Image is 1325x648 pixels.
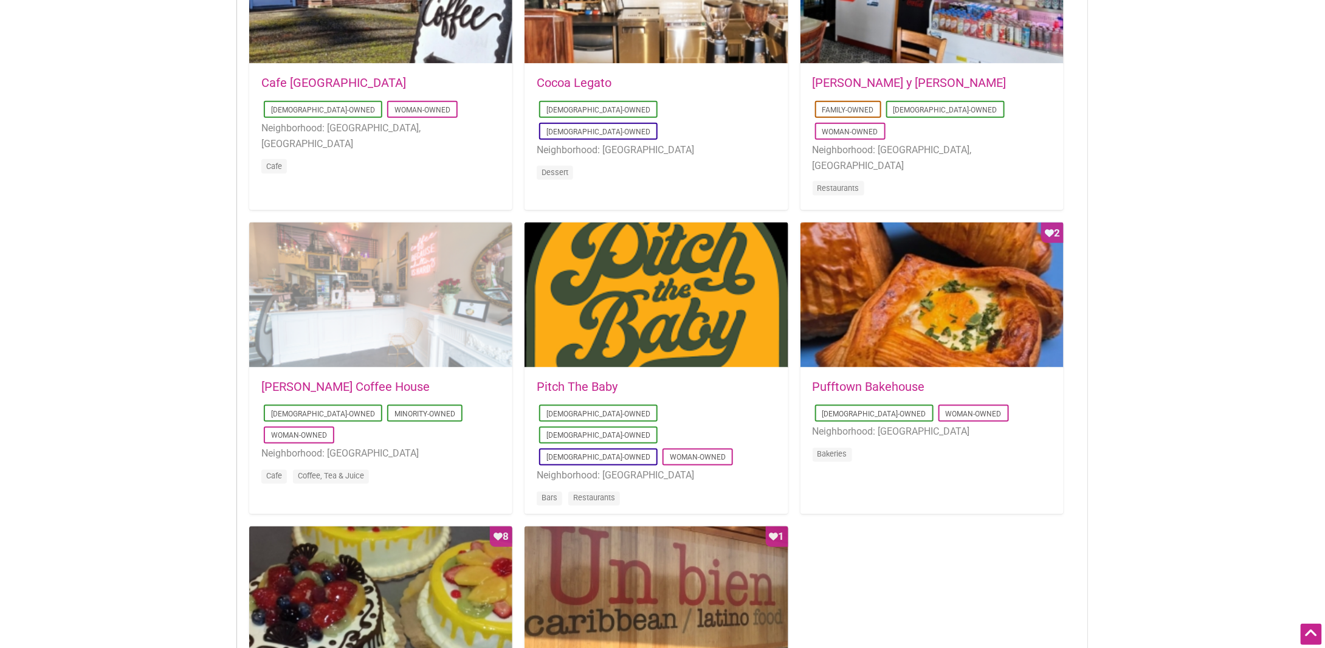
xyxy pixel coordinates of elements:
a: Cafe [266,472,282,481]
a: Woman-Owned [271,432,327,440]
a: Cafe [266,162,282,171]
a: Cafe [GEOGRAPHIC_DATA] [261,75,406,90]
a: Woman-Owned [670,453,726,462]
a: [DEMOGRAPHIC_DATA]-Owned [271,410,375,418]
a: [DEMOGRAPHIC_DATA]-Owned [546,432,650,440]
li: Neighborhood: [GEOGRAPHIC_DATA] [537,142,776,158]
a: [DEMOGRAPHIC_DATA]-Owned [271,106,375,114]
li: Neighborhood: [GEOGRAPHIC_DATA] [813,424,1051,440]
a: Pitch The Baby [537,379,618,394]
a: [DEMOGRAPHIC_DATA]-Owned [546,453,650,462]
li: Neighborhood: [GEOGRAPHIC_DATA], [GEOGRAPHIC_DATA] [813,142,1051,173]
a: Restaurants [573,494,615,503]
a: Pufftown Bakehouse [813,379,925,394]
a: Woman-Owned [822,128,878,136]
a: [DEMOGRAPHIC_DATA]-Owned [893,106,997,114]
a: Bars [542,494,557,503]
a: [PERSON_NAME] y [PERSON_NAME] [813,75,1007,90]
a: [DEMOGRAPHIC_DATA]-Owned [546,106,650,114]
li: Neighborhood: [GEOGRAPHIC_DATA] [537,468,776,484]
a: Restaurants [817,184,859,193]
a: Woman-Owned [946,410,1002,418]
a: [DEMOGRAPHIC_DATA]-Owned [822,410,926,418]
a: Cocoa Legato [537,75,611,90]
a: Coffee, Tea & Juice [298,472,364,481]
li: Neighborhood: [GEOGRAPHIC_DATA], [GEOGRAPHIC_DATA] [261,120,500,151]
a: Woman-Owned [394,106,450,114]
li: Neighborhood: [GEOGRAPHIC_DATA] [261,446,500,462]
a: Dessert [542,168,568,177]
a: [PERSON_NAME] Coffee House [261,379,430,394]
a: Minority-Owned [394,410,455,418]
a: Family-Owned [822,106,874,114]
a: [DEMOGRAPHIC_DATA]-Owned [546,128,650,136]
a: [DEMOGRAPHIC_DATA]-Owned [546,410,650,418]
div: Scroll Back to Top [1301,624,1322,645]
a: Bakeries [817,450,847,459]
